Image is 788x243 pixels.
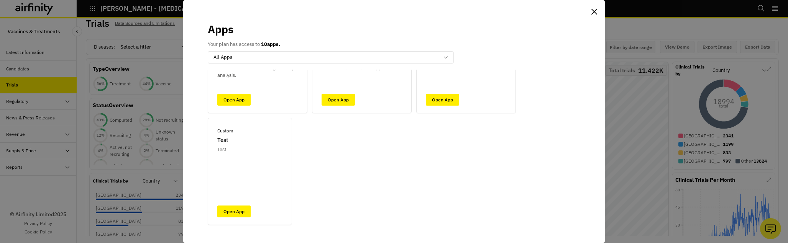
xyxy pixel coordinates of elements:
button: Close [588,5,600,18]
p: Test [217,136,228,145]
p: Custom [217,127,233,134]
a: Open App [426,94,459,106]
a: Open App [322,94,355,106]
b: 10 apps. [261,41,280,47]
p: Apps [208,21,233,38]
p: Your plan has access to [208,41,280,48]
p: All Apps [213,54,232,61]
a: Open App [217,94,251,106]
a: Open App [217,205,251,217]
p: Test [217,146,227,153]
